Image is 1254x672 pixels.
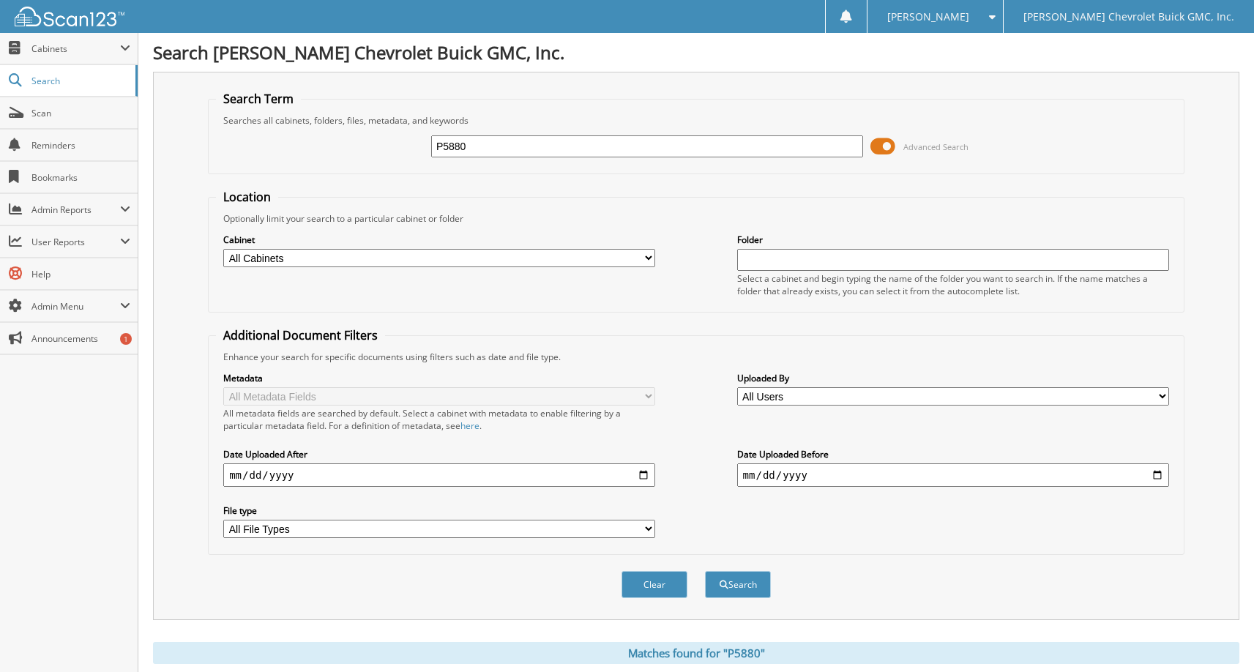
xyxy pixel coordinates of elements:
legend: Search Term [216,91,301,107]
legend: Additional Document Filters [216,327,385,343]
div: Optionally limit your search to a particular cabinet or folder [216,212,1176,225]
div: All metadata fields are searched by default. Select a cabinet with metadata to enable filtering b... [223,407,655,432]
input: start [223,463,655,487]
legend: Location [216,189,278,205]
label: Metadata [223,372,655,384]
input: end [737,463,1169,487]
label: Folder [737,234,1169,246]
span: Announcements [31,332,130,345]
span: Cabinets [31,42,120,55]
span: Reminders [31,139,130,152]
span: Search [31,75,128,87]
span: Admin Menu [31,300,120,313]
span: [PERSON_NAME] [887,12,969,21]
button: Search [705,571,771,598]
label: Cabinet [223,234,655,246]
span: User Reports [31,236,120,248]
span: Admin Reports [31,204,120,216]
button: Clear [622,571,687,598]
span: Bookmarks [31,171,130,184]
label: Uploaded By [737,372,1169,384]
span: Scan [31,107,130,119]
label: File type [223,504,655,517]
label: Date Uploaded Before [737,448,1169,460]
div: Enhance your search for specific documents using filters such as date and file type. [216,351,1176,363]
div: Matches found for "P5880" [153,642,1239,664]
div: 1 [120,333,132,345]
label: Date Uploaded After [223,448,655,460]
span: Advanced Search [903,141,969,152]
span: Help [31,268,130,280]
div: Select a cabinet and begin typing the name of the folder you want to search in. If the name match... [737,272,1169,297]
div: Searches all cabinets, folders, files, metadata, and keywords [216,114,1176,127]
a: here [460,419,479,432]
h1: Search [PERSON_NAME] Chevrolet Buick GMC, Inc. [153,40,1239,64]
img: scan123-logo-white.svg [15,7,124,26]
span: [PERSON_NAME] Chevrolet Buick GMC, Inc. [1023,12,1234,21]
